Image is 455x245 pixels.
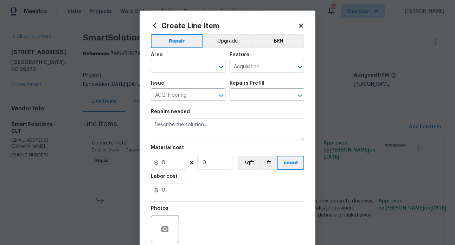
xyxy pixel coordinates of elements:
h5: Repairs needed [151,109,190,114]
h5: Photos [151,206,168,211]
h2: Create Line Item [151,22,298,30]
h5: Area [151,52,163,57]
h5: Feature [230,52,249,57]
h5: Repairs Prefill [230,81,264,86]
button: BRN [252,34,304,48]
h5: Material cost [151,145,184,150]
h5: Labor cost [151,174,178,179]
button: Open [216,62,226,72]
button: Open [295,91,305,101]
button: Open [295,62,305,72]
button: sqft [238,156,260,170]
button: ft [260,156,277,170]
button: Repair [151,34,203,48]
button: Upgrade [203,34,253,48]
button: count [277,156,304,170]
h5: Issue [151,81,164,86]
button: Open [216,91,226,101]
